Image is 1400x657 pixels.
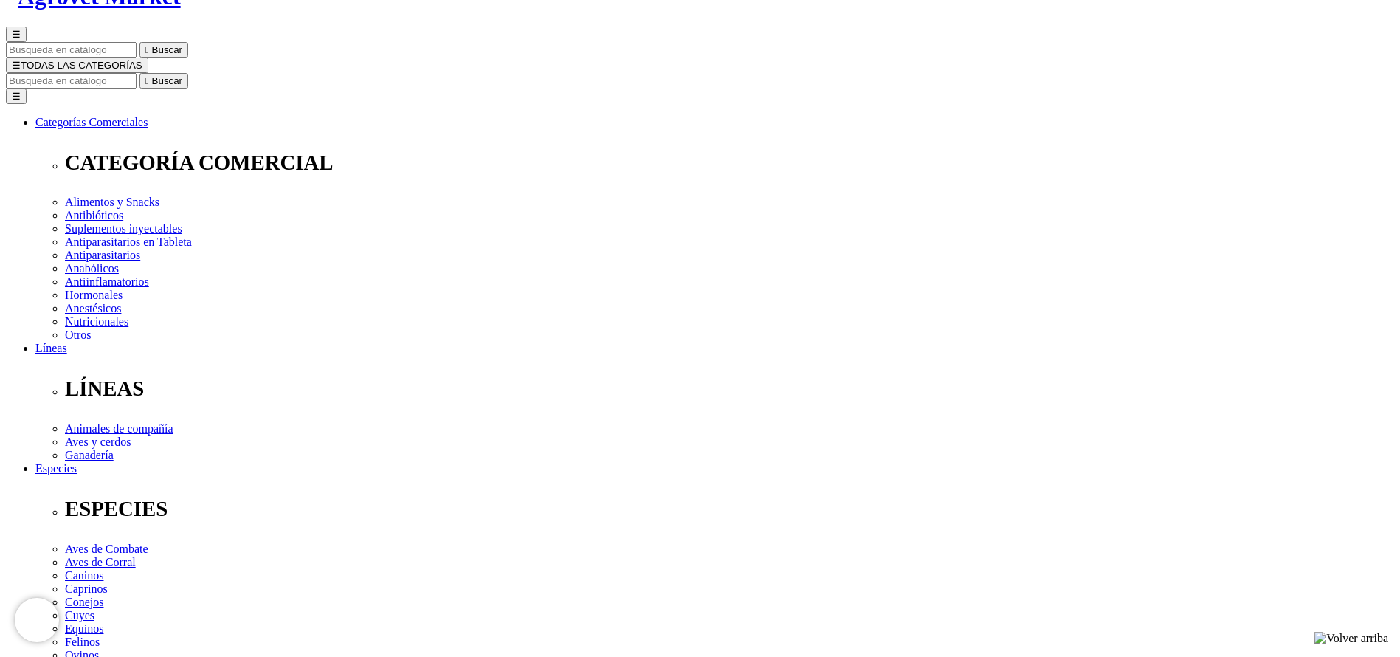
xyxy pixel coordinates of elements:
[1314,632,1388,645] img: Volver arriba
[65,582,108,595] a: Caprinos
[65,302,121,314] a: Anestésicos
[65,556,136,568] a: Aves de Corral
[6,27,27,42] button: ☰
[65,609,94,622] a: Cuyes
[65,596,103,608] a: Conejos
[65,376,1394,401] p: LÍNEAS
[65,249,140,261] a: Antiparasitarios
[152,44,182,55] span: Buscar
[65,209,123,221] a: Antibióticos
[65,235,192,248] a: Antiparasitarios en Tableta
[65,196,159,208] a: Alimentos y Snacks
[35,462,77,475] a: Especies
[152,75,182,86] span: Buscar
[65,622,103,635] a: Equinos
[65,315,128,328] a: Nutricionales
[65,222,182,235] a: Suplementos inyectables
[12,29,21,40] span: ☰
[65,436,131,448] a: Aves y cerdos
[6,73,137,89] input: Buscar
[65,151,1394,175] p: CATEGORÍA COMERCIAL
[15,598,59,642] iframe: Brevo live chat
[65,275,149,288] a: Antiinflamatorios
[65,449,114,461] a: Ganadería
[65,262,119,275] a: Anabólicos
[65,543,148,555] a: Aves de Combate
[65,636,100,648] a: Felinos
[35,342,67,354] a: Líneas
[6,42,137,58] input: Buscar
[35,116,148,128] a: Categorías Comerciales
[6,89,27,104] button: ☰
[65,289,123,301] a: Hormonales
[12,60,21,71] span: ☰
[65,569,103,582] a: Caninos
[65,497,1394,521] p: ESPECIES
[145,44,149,55] i: 
[145,75,149,86] i: 
[139,73,188,89] button:  Buscar
[65,328,92,341] a: Otros
[139,42,188,58] button:  Buscar
[6,58,148,73] button: ☰TODAS LAS CATEGORÍAS
[65,422,173,435] a: Animales de compañía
